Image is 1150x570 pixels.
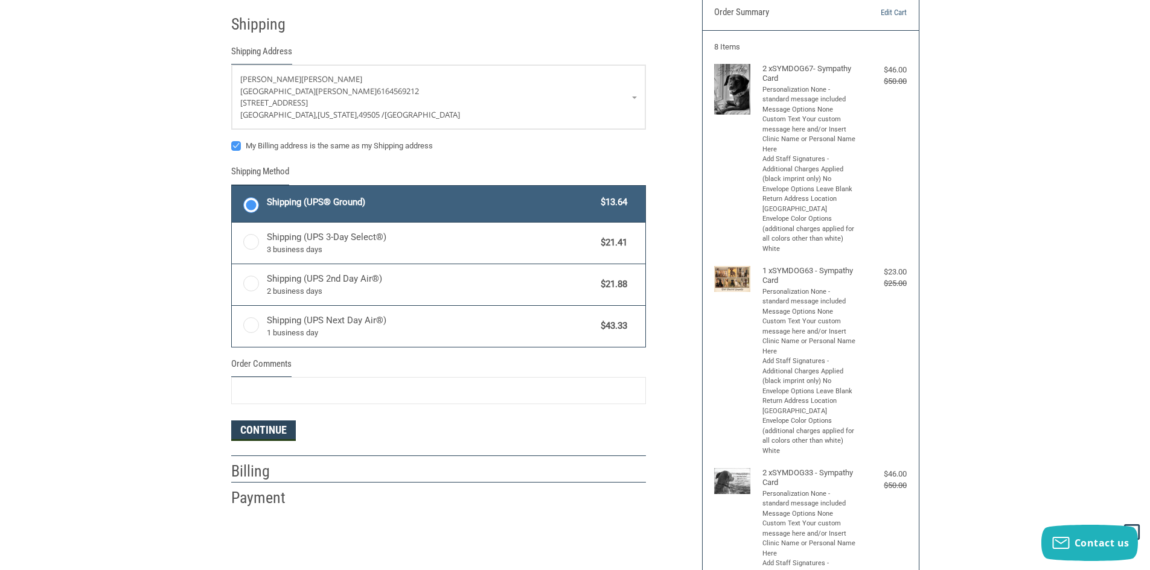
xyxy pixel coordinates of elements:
legend: Order Comments [231,357,292,377]
div: $46.00 [858,64,907,76]
h4: 2 x SYMDOG67- Sympathy Card [762,64,856,84]
span: $21.88 [595,277,628,291]
button: Contact us [1041,525,1138,561]
h4: 2 x SYMDOG33 - Sympathy Card [762,468,856,488]
span: Shipping (UPS® Ground) [267,195,595,209]
li: Return Address Location [GEOGRAPHIC_DATA] [762,194,856,214]
li: Personalization None - standard message included [762,287,856,307]
h3: Order Summary [714,7,845,19]
label: My Billing address is the same as my Shipping address [231,141,646,151]
li: Return Address Location [GEOGRAPHIC_DATA] [762,396,856,416]
li: Custom Text Your custom message here and/or Insert Clinic Name or Personal Name Here [762,317,856,356]
legend: Shipping Address [231,45,292,65]
span: [STREET_ADDRESS] [240,97,308,108]
span: [GEOGRAPHIC_DATA] [385,109,460,120]
span: $13.64 [595,195,628,209]
span: 1 business day [267,327,595,339]
li: Message Options None [762,105,856,115]
div: $46.00 [858,468,907,480]
li: Envelope Options Leave Blank [762,387,856,397]
li: Custom Text Your custom message here and/or Insert Clinic Name or Personal Name Here [762,519,856,559]
li: Custom Text Your custom message here and/or Insert Clinic Name or Personal Name Here [762,115,856,154]
span: [PERSON_NAME] [240,74,301,84]
div: $23.00 [858,266,907,278]
div: $50.00 [858,480,907,492]
li: Personalization None - standard message included [762,489,856,509]
span: $21.41 [595,236,628,250]
li: Message Options None [762,307,856,317]
span: [US_STATE], [318,109,359,120]
legend: Shipping Method [231,165,289,185]
span: Shipping (UPS 2nd Day Air®) [267,272,595,297]
h4: 1 x SYMDOG63 - Sympathy Card [762,266,856,286]
span: [PERSON_NAME] [301,74,362,84]
a: Edit Cart [845,7,907,19]
span: 3 business days [267,244,595,256]
span: 6164569212 [377,86,419,97]
span: $43.33 [595,319,628,333]
h2: Payment [231,488,302,508]
h2: Shipping [231,14,302,34]
li: Add Staff Signatures - Additional Charges Applied (black imprint only) No [762,356,856,387]
li: Personalization None - standard message included [762,85,856,105]
span: [GEOGRAPHIC_DATA][PERSON_NAME] [240,86,377,97]
span: [GEOGRAPHIC_DATA], [240,109,318,120]
li: Envelope Options Leave Blank [762,185,856,195]
span: Contact us [1075,536,1129,549]
span: 2 business days [267,285,595,297]
a: Enter or select a different address [232,65,645,129]
button: Continue [231,420,296,441]
li: Message Options None [762,509,856,519]
h3: 8 Items [714,42,907,52]
div: $25.00 [858,277,907,290]
h2: Billing [231,461,302,481]
span: Shipping (UPS 3-Day Select®) [267,230,595,256]
li: Add Staff Signatures - Additional Charges Applied (black imprint only) No [762,154,856,185]
span: Shipping (UPS Next Day Air®) [267,314,595,339]
li: Envelope Color Options (additional charges applied for all colors other than white) White [762,416,856,456]
span: 49505 / [359,109,385,120]
div: $50.00 [858,75,907,87]
li: Envelope Color Options (additional charges applied for all colors other than white) White [762,214,856,254]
